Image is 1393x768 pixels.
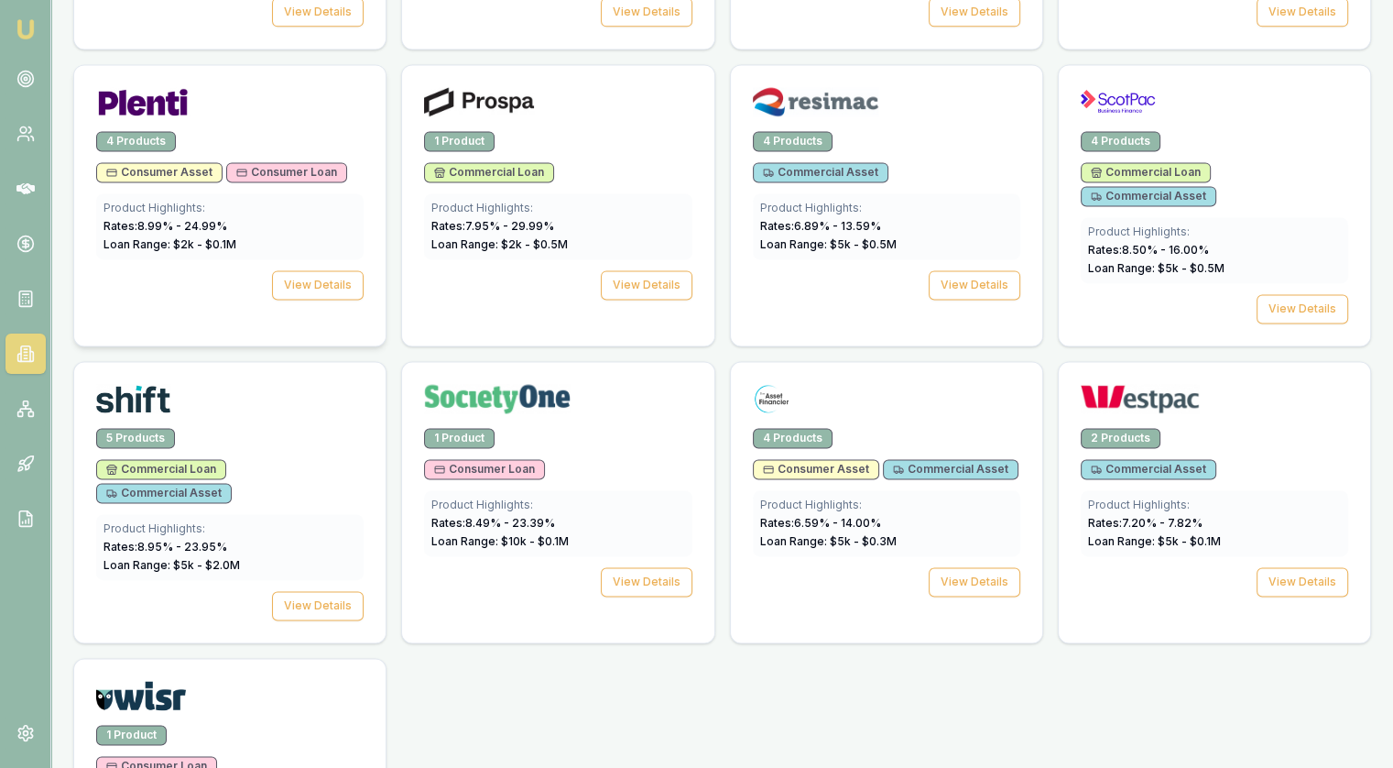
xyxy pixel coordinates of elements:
div: Product Highlights: [1088,225,1341,239]
span: Rates: 8.95 % - 23.95 % [103,540,227,554]
a: The Asset Financier logo4 ProductsConsumer AssetCommercial AssetProduct Highlights:Rates:6.59% - ... [730,361,1043,643]
span: Rates: 6.89 % - 13.59 % [760,219,881,233]
span: Loan Range: $ 5 k - $ 2.0 M [103,558,240,572]
button: View Details [1257,567,1348,597]
button: View Details [272,591,364,620]
a: Resimac logo4 ProductsCommercial AssetProduct Highlights:Rates:6.89% - 13.59%Loan Range: $5k - $0... [730,64,1043,346]
span: Consumer Asset [763,462,869,477]
span: Consumer Loan [236,165,337,180]
div: 4 Products [753,428,833,448]
img: Plenti logo [96,87,190,116]
img: WISR logo [96,681,186,710]
span: Loan Range: $ 2 k - $ 0.1 M [103,237,236,251]
span: Commercial Loan [434,165,544,180]
div: Product Highlights: [103,521,356,536]
div: Product Highlights: [760,498,1013,512]
span: Commercial Asset [1091,189,1206,203]
span: Loan Range: $ 2 k - $ 0.5 M [431,237,568,251]
a: Shift logo5 ProductsCommercial LoanCommercial AssetProduct Highlights:Rates:8.95% - 23.95%Loan Ra... [73,361,386,643]
span: Loan Range: $ 5 k - $ 0.5 M [1088,261,1224,275]
a: Westpac logo2 ProductsCommercial AssetProduct Highlights:Rates:7.20% - 7.82%Loan Range: $5k - $0.... [1058,361,1371,643]
img: Prospa logo [424,87,534,116]
button: View Details [601,567,692,597]
span: Commercial Asset [763,165,878,180]
span: Loan Range: $ 5 k - $ 0.5 M [760,237,897,251]
button: View Details [929,567,1020,597]
img: ScotPac logo [1081,87,1155,116]
span: Rates: 8.50 % - 16.00 % [1088,243,1209,257]
button: View Details [929,270,1020,300]
img: The Asset Financier logo [753,384,791,413]
span: Commercial Asset [893,462,1008,477]
div: 2 Products [1081,428,1160,448]
span: Rates: 7.20 % - 7.82 % [1088,516,1203,530]
img: Resimac logo [753,87,878,116]
div: Product Highlights: [431,498,684,512]
a: ScotPac logo4 ProductsCommercial LoanCommercial AssetProduct Highlights:Rates:8.50% - 16.00%Loan ... [1058,64,1371,346]
button: View Details [1257,294,1348,324]
span: Rates: 6.59 % - 14.00 % [760,516,881,530]
div: 1 Product [424,428,495,448]
img: Shift logo [96,384,170,413]
span: Rates: 7.95 % - 29.99 % [431,219,554,233]
button: View Details [601,270,692,300]
div: 4 Products [753,131,833,151]
div: 5 Products [96,428,175,448]
div: 4 Products [96,131,176,151]
span: Commercial Asset [106,486,222,500]
span: Loan Range: $ 10 k - $ 0.1 M [431,534,569,548]
div: Product Highlights: [431,201,684,215]
img: Westpac logo [1081,384,1200,413]
img: emu-icon-u.png [15,18,37,40]
span: Commercial Asset [1091,462,1206,477]
a: Prospa logo1 ProductCommercial LoanProduct Highlights:Rates:7.95% - 29.99%Loan Range: $2k - $0.5M... [401,64,714,346]
div: 1 Product [424,131,495,151]
button: View Details [272,270,364,300]
span: Rates: 8.99 % - 24.99 % [103,219,227,233]
div: Product Highlights: [103,201,356,215]
span: Consumer Loan [434,462,535,477]
a: Plenti logo4 ProductsConsumer AssetConsumer LoanProduct Highlights:Rates:8.99% - 24.99%Loan Range... [73,64,386,346]
span: Commercial Loan [106,462,216,477]
img: Society One logo [424,384,571,413]
div: Product Highlights: [760,201,1013,215]
span: Commercial Loan [1091,165,1201,180]
div: 1 Product [96,725,167,745]
a: Society One logo1 ProductConsumer LoanProduct Highlights:Rates:8.49% - 23.39%Loan Range: $10k - $... [401,361,714,643]
span: Rates: 8.49 % - 23.39 % [431,516,555,530]
span: Loan Range: $ 5 k - $ 0.3 M [760,534,897,548]
span: Loan Range: $ 5 k - $ 0.1 M [1088,534,1221,548]
div: 4 Products [1081,131,1160,151]
span: Consumer Asset [106,165,212,180]
div: Product Highlights: [1088,498,1341,512]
